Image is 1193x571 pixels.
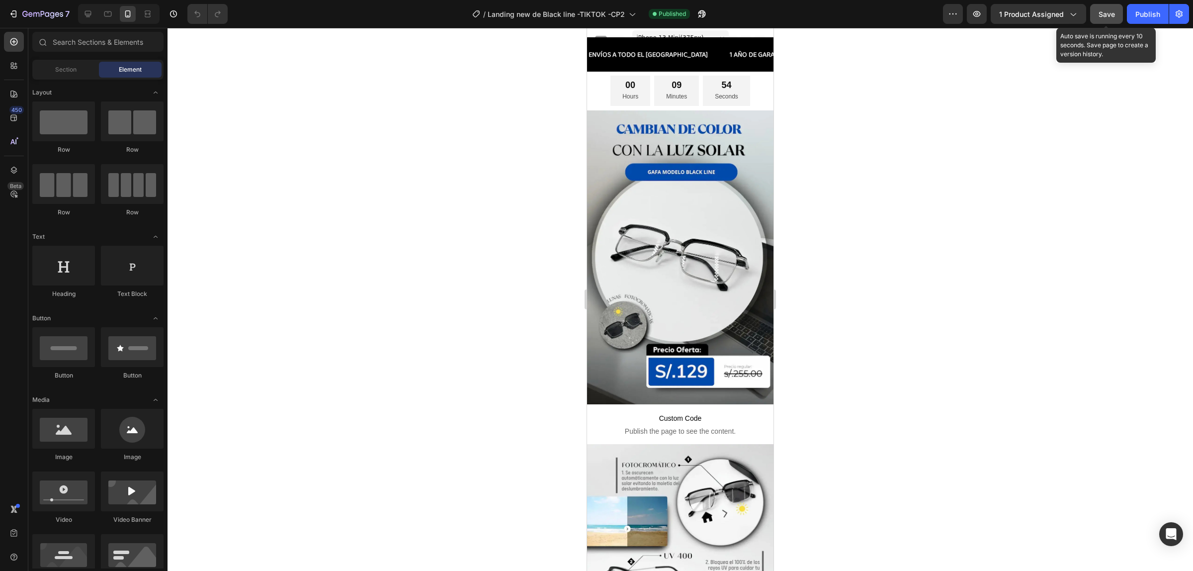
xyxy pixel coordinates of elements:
iframe: Design area [587,28,773,571]
span: Layout [32,88,52,97]
div: Open Intercom Messenger [1159,522,1183,546]
div: Video [32,515,95,524]
span: Section [55,65,77,74]
p: 7 [65,8,70,20]
div: 450 [9,106,24,114]
div: Button [32,371,95,380]
span: Landing new de Black line -TIKTOK -CP2 [488,9,625,19]
input: Search Sections & Elements [32,32,164,52]
span: Toggle open [148,310,164,326]
span: 1 product assigned [999,9,1064,19]
div: 09 [79,52,100,63]
div: Image [32,453,95,462]
p: 1 AÑO DE GARANTÍA [143,20,201,33]
span: Element [119,65,142,74]
div: 00 [35,52,51,63]
button: Publish [1127,4,1169,24]
div: Publish [1135,9,1160,19]
button: 1 product assigned [991,4,1086,24]
div: Beta [7,182,24,190]
span: Toggle open [148,85,164,100]
p: Hours [35,64,51,75]
button: Save [1090,4,1123,24]
p: Minutes [79,64,100,75]
div: Row [32,145,95,154]
div: Undo/Redo [187,4,228,24]
div: Video Banner [101,515,164,524]
span: Button [32,314,51,323]
button: 7 [4,4,74,24]
span: Toggle open [148,229,164,245]
div: Row [101,208,164,217]
div: Image [101,453,164,462]
span: Text [32,232,45,241]
div: Row [32,208,95,217]
span: Media [32,395,50,404]
span: Toggle open [148,392,164,408]
div: Heading [32,289,95,298]
div: Text Block [101,289,164,298]
span: / [483,9,486,19]
span: Published [659,9,686,18]
div: 54 [128,52,151,63]
div: Button [101,371,164,380]
span: Save [1099,10,1115,18]
p: Seconds [128,64,151,75]
div: Row [101,145,164,154]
